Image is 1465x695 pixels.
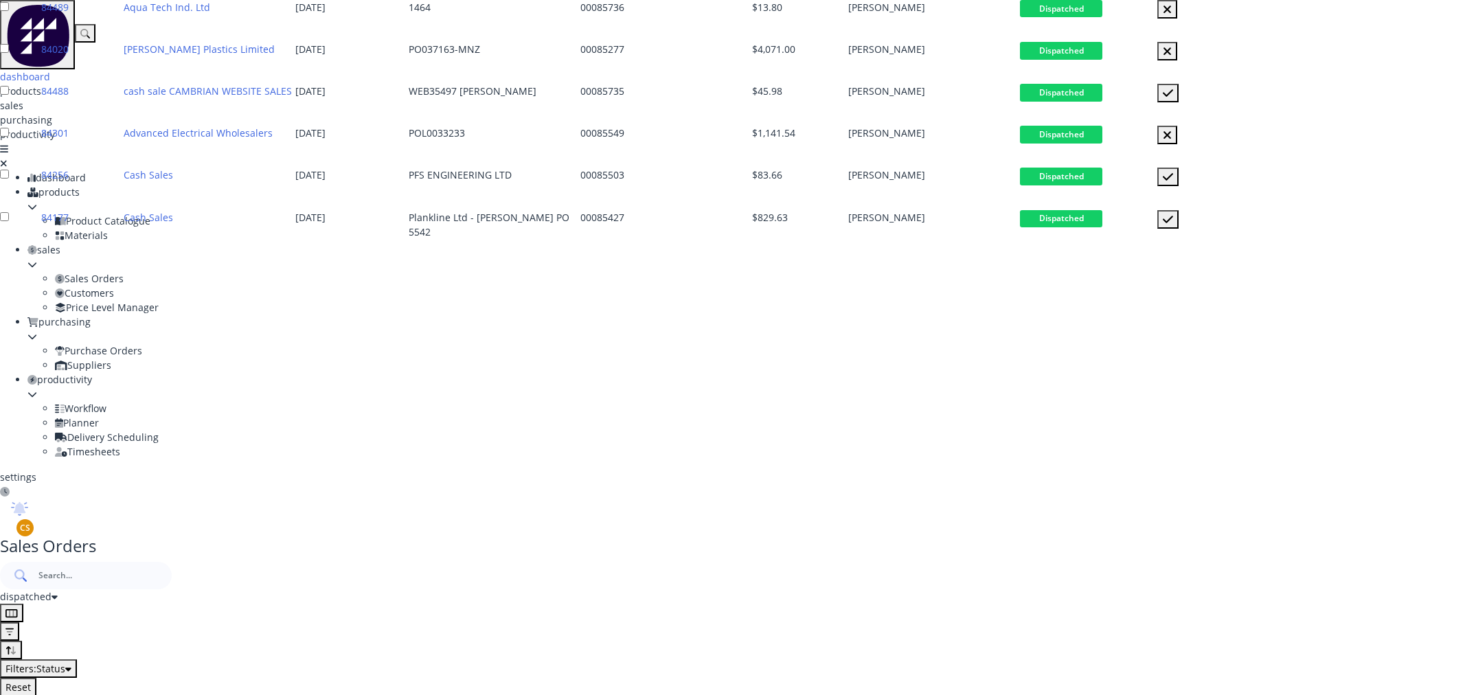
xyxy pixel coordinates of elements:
[124,1,210,14] a: Aqua Tech Ind. Ltd
[124,43,275,56] a: [PERSON_NAME] Plastics Limited
[295,126,409,140] div: [DATE]
[38,562,172,589] input: Search...
[55,286,1465,300] div: Customers
[295,168,409,182] div: [DATE]
[124,84,292,98] a: cash sale CAMBRIAN WEBSITE SALES
[55,444,1465,459] div: Timesheets
[55,358,1465,372] div: Suppliers
[848,210,1020,225] div: [PERSON_NAME]
[1020,42,1102,59] span: Dispatched
[124,168,173,181] a: Cash Sales
[55,343,1465,358] div: Purchase Orders
[752,210,848,225] div: $829.63
[752,42,848,56] div: $4,071.00
[41,211,69,224] a: 84177
[5,662,65,675] span: Filters: Status
[580,84,752,98] div: 00085735
[1020,84,1102,101] span: Dispatched
[27,185,1465,199] div: products
[752,84,848,98] div: $45.98
[124,211,173,224] a: Cash Sales
[55,415,1465,430] div: Planner
[409,42,580,56] div: PO037163-MNZ
[295,42,409,56] div: [DATE]
[580,126,752,140] div: 00085549
[27,315,1465,329] div: purchasing
[27,372,1465,387] div: productivity
[20,522,30,534] span: CS
[580,168,752,182] div: 00085503
[409,210,580,239] div: Plankline Ltd - [PERSON_NAME] PO 5542
[55,271,1465,286] div: Sales Orders
[55,430,1465,444] div: Delivery Scheduling
[55,401,1465,415] div: Workflow
[409,168,580,182] div: PFS ENGINEERING LTD
[41,43,69,56] a: 84020
[848,126,1020,140] div: [PERSON_NAME]
[580,42,752,56] div: 00085277
[1020,168,1102,185] span: Dispatched
[580,210,752,225] div: 00085427
[1020,126,1102,143] span: Dispatched
[27,242,1465,257] div: sales
[752,126,848,140] div: $1,141.54
[5,2,69,67] img: Factory
[848,42,1020,56] div: [PERSON_NAME]
[848,84,1020,98] div: [PERSON_NAME]
[295,84,409,98] div: [DATE]
[55,300,1465,315] div: Price Level Manager
[409,126,580,140] div: POL0033233
[848,168,1020,182] div: [PERSON_NAME]
[41,168,69,181] a: 84256
[41,84,69,98] a: 84488
[409,84,580,98] div: WEB35497 [PERSON_NAME]
[41,126,69,139] a: 84301
[752,168,848,182] div: $83.66
[295,210,409,225] div: [DATE]
[124,126,273,139] a: Advanced Electrical Wholesalers
[1020,210,1102,227] span: Dispatched
[41,1,69,14] a: 84489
